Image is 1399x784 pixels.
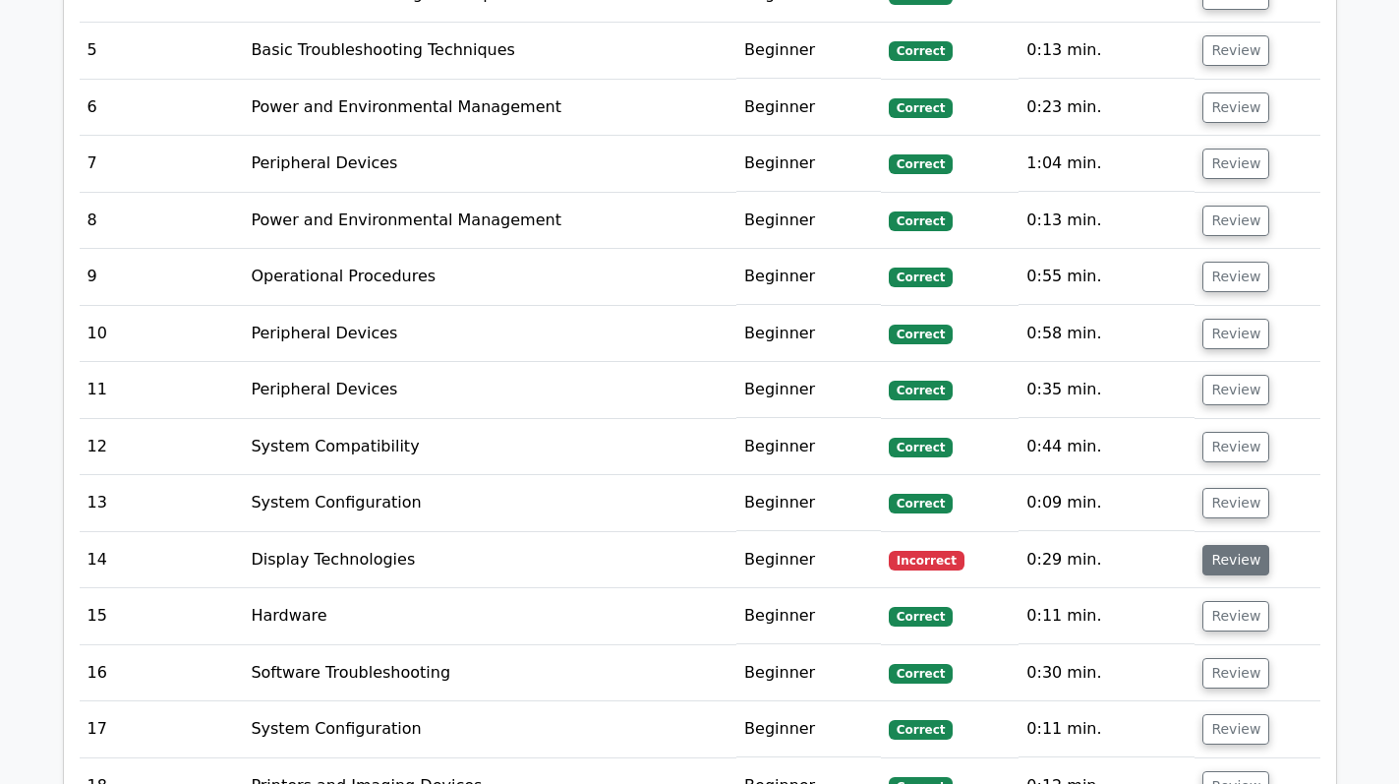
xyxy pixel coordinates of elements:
[736,588,881,644] td: Beginner
[889,381,953,400] span: Correct
[889,438,953,457] span: Correct
[243,588,736,644] td: Hardware
[243,419,736,475] td: System Compatibility
[1202,658,1269,689] button: Review
[80,136,244,192] td: 7
[736,136,881,192] td: Beginner
[889,720,953,740] span: Correct
[243,362,736,418] td: Peripheral Devices
[889,325,953,344] span: Correct
[736,532,881,588] td: Beginner
[243,532,736,588] td: Display Technologies
[1202,92,1269,123] button: Review
[1019,588,1195,644] td: 0:11 min.
[243,136,736,192] td: Peripheral Devices
[80,701,244,757] td: 17
[80,419,244,475] td: 12
[1202,319,1269,349] button: Review
[1019,249,1195,305] td: 0:55 min.
[80,588,244,644] td: 15
[889,607,953,627] span: Correct
[1202,149,1269,179] button: Review
[80,193,244,249] td: 8
[736,249,881,305] td: Beginner
[1019,306,1195,362] td: 0:58 min.
[889,494,953,513] span: Correct
[736,193,881,249] td: Beginner
[80,23,244,79] td: 5
[1019,136,1195,192] td: 1:04 min.
[889,551,964,571] span: Incorrect
[1019,419,1195,475] td: 0:44 min.
[1202,262,1269,292] button: Review
[1202,545,1269,575] button: Review
[736,419,881,475] td: Beginner
[1019,80,1195,136] td: 0:23 min.
[1202,206,1269,236] button: Review
[736,306,881,362] td: Beginner
[889,154,953,174] span: Correct
[1019,532,1195,588] td: 0:29 min.
[243,80,736,136] td: Power and Environmental Management
[80,306,244,362] td: 10
[80,362,244,418] td: 11
[1019,475,1195,531] td: 0:09 min.
[889,41,953,61] span: Correct
[889,98,953,118] span: Correct
[80,645,244,701] td: 16
[889,211,953,231] span: Correct
[80,475,244,531] td: 13
[1019,23,1195,79] td: 0:13 min.
[243,475,736,531] td: System Configuration
[736,645,881,701] td: Beginner
[243,23,736,79] td: Basic Troubleshooting Techniques
[1202,714,1269,745] button: Review
[1019,193,1195,249] td: 0:13 min.
[80,249,244,305] td: 9
[80,80,244,136] td: 6
[243,645,736,701] td: Software Troubleshooting
[736,701,881,757] td: Beginner
[1202,35,1269,66] button: Review
[80,532,244,588] td: 14
[889,268,953,287] span: Correct
[1202,488,1269,518] button: Review
[736,475,881,531] td: Beginner
[243,193,736,249] td: Power and Environmental Management
[243,249,736,305] td: Operational Procedures
[736,362,881,418] td: Beginner
[736,23,881,79] td: Beginner
[1019,362,1195,418] td: 0:35 min.
[736,80,881,136] td: Beginner
[1019,701,1195,757] td: 0:11 min.
[1202,375,1269,405] button: Review
[1202,432,1269,462] button: Review
[243,701,736,757] td: System Configuration
[1202,601,1269,632] button: Review
[1019,645,1195,701] td: 0:30 min.
[889,664,953,684] span: Correct
[243,306,736,362] td: Peripheral Devices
